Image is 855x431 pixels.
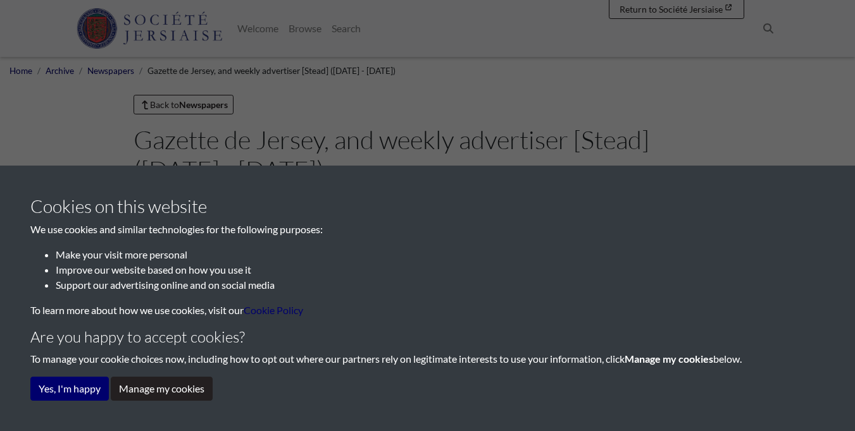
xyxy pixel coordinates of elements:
button: Manage my cookies [111,377,213,401]
p: We use cookies and similar technologies for the following purposes: [30,222,825,237]
a: learn more about cookies [244,304,303,316]
li: Support our advertising online and on social media [56,277,825,293]
h4: Are you happy to accept cookies? [30,328,825,346]
button: Yes, I'm happy [30,377,109,401]
strong: Manage my cookies [625,353,713,365]
h3: Cookies on this website [30,196,825,217]
li: Make your visit more personal [56,247,825,262]
li: Improve our website based on how you use it [56,262,825,277]
p: To learn more about how we use cookies, visit our [30,303,825,318]
p: To manage your cookie choices now, including how to opt out where our partners rely on legitimate... [30,351,825,367]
